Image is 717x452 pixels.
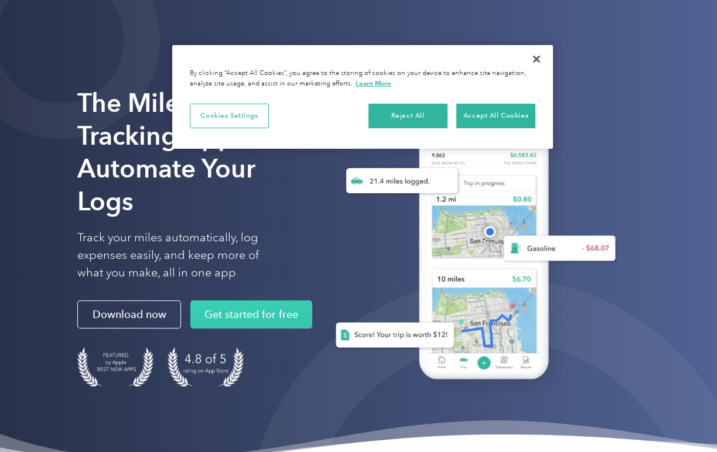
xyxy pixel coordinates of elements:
img: Everlance, mileage tracker app, expense tracking app [317,105,625,397]
a: More information about your privacy, opens in a new tab [356,79,391,87]
button: Cookies Settings [190,104,269,128]
strong: The Mileage Tracking App to Automate Your Logs [77,88,265,217]
img: 4.9 out of 5 stars on the app store [168,348,244,387]
a: Get started for free [190,301,312,329]
div: By clicking “Accept All Cookies”, you agree to the storing of cookies on your device to enhance s... [190,69,535,89]
button: Close [524,46,549,72]
img: Badge for Featured by Apple Best New Apps [77,348,153,387]
a: Download now [77,301,181,329]
div: Privacy [172,45,553,149]
div: Cookie banner [172,45,553,149]
p: Track your miles automatically, log expenses easily, and keep more of what you make, all in one app [77,230,284,282]
button: Accept All Cookies [456,104,535,128]
button: Reject All [368,104,448,128]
